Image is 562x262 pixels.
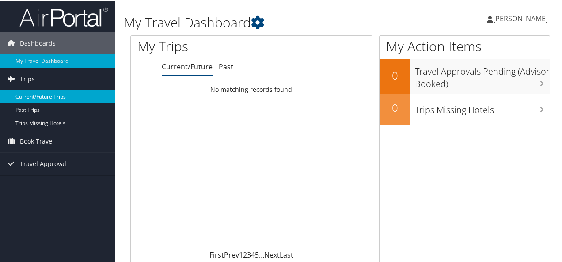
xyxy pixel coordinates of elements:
a: 1 [239,249,243,259]
a: Past [219,61,233,71]
a: 3 [247,249,251,259]
a: Last [280,249,293,259]
a: 0Travel Approvals Pending (Advisor Booked) [380,58,550,92]
span: Trips [20,67,35,89]
h1: My Action Items [380,36,550,55]
a: 5 [255,249,259,259]
span: [PERSON_NAME] [493,13,548,23]
a: 4 [251,249,255,259]
h3: Trips Missing Hotels [415,99,550,115]
span: Dashboards [20,31,56,53]
h1: My Travel Dashboard [124,12,412,31]
span: Travel Approval [20,152,66,174]
a: Prev [224,249,239,259]
h1: My Trips [137,36,265,55]
img: airportal-logo.png [19,6,108,27]
span: Book Travel [20,129,54,152]
a: 0Trips Missing Hotels [380,93,550,124]
a: First [209,249,224,259]
h2: 0 [380,99,410,114]
a: 2 [243,249,247,259]
h2: 0 [380,67,410,82]
h3: Travel Approvals Pending (Advisor Booked) [415,60,550,89]
a: Next [264,249,280,259]
a: [PERSON_NAME] [487,4,557,31]
td: No matching records found [131,81,372,97]
span: … [259,249,264,259]
a: Current/Future [162,61,213,71]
